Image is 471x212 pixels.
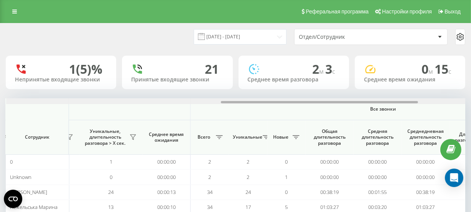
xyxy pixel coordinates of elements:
span: 1 [110,158,112,165]
div: Отдел/Сотрудник [299,34,390,40]
span: 34 [207,204,212,210]
span: 24 [245,189,251,195]
button: Open CMP widget [4,190,22,208]
span: Уникальные, длительность разговора > Х сек. [83,128,127,146]
span: 0 [10,158,13,165]
td: 00:01:55 [354,185,402,200]
span: м [319,67,325,76]
span: 2 [209,158,211,165]
div: Непринятые входящие звонки [15,76,107,83]
td: 00:38:19 [402,185,450,200]
span: Нежельська Марина [10,204,58,210]
div: Среднее время разговора [248,76,340,83]
span: 2 [247,158,250,165]
span: 0 [285,189,288,195]
span: 13 [109,204,114,210]
span: 0 [285,158,288,165]
span: Среднедневная длительность разговора [407,128,444,146]
span: 17 [245,204,251,210]
div: Принятые входящие звонки [131,76,223,83]
span: Общая длительность разговора [311,128,348,146]
div: 21 [205,62,219,76]
span: 24 [109,189,114,195]
span: 3 [325,61,335,77]
span: 1 [285,174,288,181]
td: 00:00:00 [143,154,191,169]
span: 15 [435,61,451,77]
div: Open Intercom Messenger [445,169,463,187]
td: 00:00:13 [143,185,191,200]
span: Уникальные [233,134,260,140]
td: 00:00:00 [354,169,402,184]
span: c [332,67,335,76]
td: 00:00:00 [354,154,402,169]
span: c [448,67,451,76]
span: 0 [422,61,435,77]
span: 34 [207,189,212,195]
div: Среднее время ожидания [364,76,456,83]
span: м [428,67,435,76]
td: 00:00:00 [402,169,450,184]
span: 2 [209,174,211,181]
span: Выход [445,8,461,15]
span: Среднее время ожидания [148,131,184,143]
span: Всего [194,134,214,140]
span: Средняя длительность разговора [359,128,396,146]
td: 00:00:00 [306,169,354,184]
span: Новые [271,134,290,140]
span: Реферальная программа [306,8,369,15]
span: 5 [285,204,288,210]
span: 2 [312,61,325,77]
td: 00:38:19 [306,185,354,200]
span: Сотрудник [12,134,62,140]
span: Настройки профиля [382,8,432,15]
td: 00:00:00 [143,169,191,184]
td: 00:00:00 [306,154,354,169]
span: 0 [110,174,112,181]
span: Unknown [10,174,31,181]
span: [PERSON_NAME] [10,189,47,195]
span: 2 [247,174,250,181]
div: 1 (5)% [69,62,102,76]
td: 00:00:00 [402,154,450,169]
